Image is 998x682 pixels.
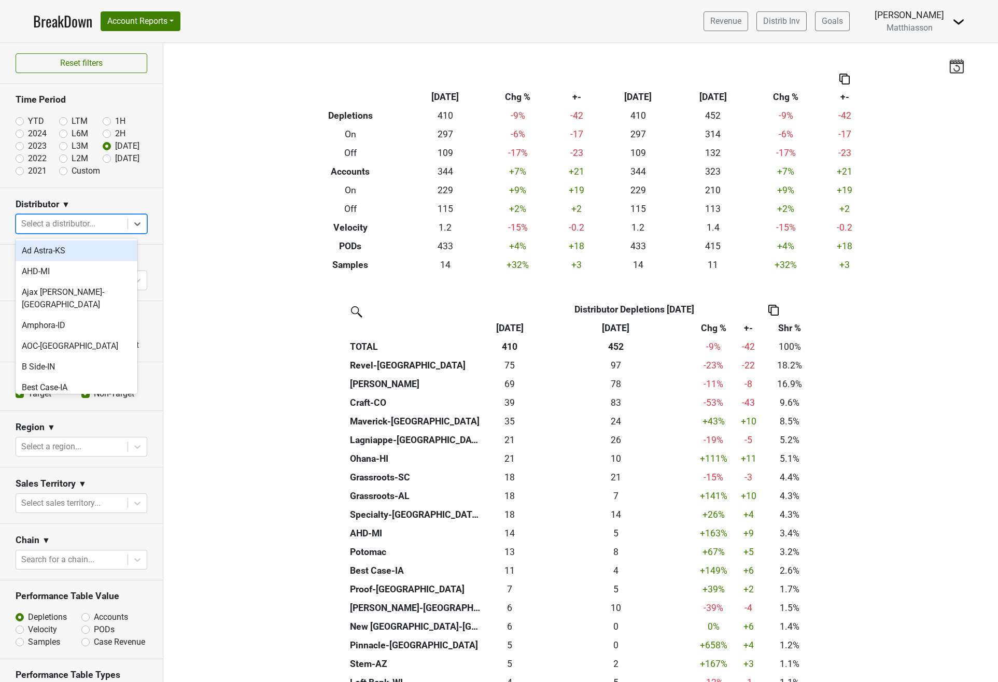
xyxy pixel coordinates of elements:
[537,636,695,655] th: 0.670
[695,636,732,655] td: +658 %
[695,487,732,505] td: +141 %
[539,620,693,633] div: 0
[751,162,821,181] td: +7 %
[676,162,751,181] td: 323
[485,527,534,540] div: 14
[600,162,676,181] td: 344
[765,412,814,431] td: 8.5%
[16,670,147,680] h3: Performance Table Types
[952,16,965,28] img: Dropdown Menu
[483,655,537,673] td: 4.666
[539,359,693,372] div: 97
[539,471,693,484] div: 21
[676,181,751,200] td: 210
[94,623,115,636] label: PODs
[765,505,814,524] td: 4.3%
[765,561,814,580] td: 2.6%
[483,580,537,599] td: 7.167
[765,543,814,561] td: 3.2%
[16,535,39,546] h3: Chain
[115,127,125,140] label: 2H
[293,200,407,218] th: Off
[735,657,762,671] div: +3
[78,478,87,490] span: ▼
[485,359,534,372] div: 75
[407,200,483,218] td: 115
[485,471,534,484] div: 18
[600,218,676,237] td: 1.2
[821,255,868,274] td: +3
[537,561,695,580] th: 4.250
[676,144,751,162] td: 132
[735,359,762,372] div: -22
[539,452,693,465] div: 10
[407,125,483,144] td: 297
[293,125,407,144] th: On
[695,561,732,580] td: +149 %
[115,152,139,165] label: [DATE]
[821,218,868,237] td: -0.2
[483,106,553,125] td: -9 %
[600,181,676,200] td: 229
[600,237,676,255] td: 433
[676,218,751,237] td: 1.4
[16,240,137,261] div: Ad Astra-KS
[839,74,850,84] img: Copy to clipboard
[765,375,814,393] td: 16.9%
[751,88,821,106] th: Chg %
[72,115,88,127] label: LTM
[751,106,821,125] td: -9 %
[600,200,676,218] td: 115
[553,255,601,274] td: +3
[293,237,407,255] th: PODs
[16,591,147,602] h3: Performance Table Value
[28,611,67,623] label: Depletions
[94,636,145,648] label: Case Revenue
[553,162,601,181] td: +21
[347,524,483,543] th: AHD-MI
[115,115,125,127] label: 1H
[72,140,88,152] label: L3M
[537,487,695,505] th: 7.334
[483,255,553,274] td: +32 %
[676,200,751,218] td: 113
[407,181,483,200] td: 229
[483,505,537,524] td: 17.5
[553,218,601,237] td: -0.2
[539,545,693,559] div: 8
[765,617,814,636] td: 1.4%
[765,524,814,543] td: 3.4%
[483,88,553,106] th: Chg %
[695,617,732,636] td: 0 %
[293,144,407,162] th: Off
[483,449,537,468] td: 21.1
[751,144,821,162] td: -17 %
[28,152,47,165] label: 2022
[765,356,814,375] td: 18.2%
[72,127,88,140] label: L6M
[16,261,137,282] div: AHD-MI
[765,393,814,412] td: 9.6%
[485,582,534,596] div: 7
[751,255,821,274] td: +32 %
[735,582,762,596] div: +2
[407,144,483,162] td: 109
[485,657,534,671] div: 5
[347,599,483,617] th: [PERSON_NAME]-[GEOGRAPHIC_DATA]
[539,508,693,521] div: 14
[347,505,483,524] th: Specialty-[GEOGRAPHIC_DATA]
[483,144,553,162] td: -17 %
[483,319,537,337] th: Jul '25: activate to sort column ascending
[347,617,483,636] th: New [GEOGRAPHIC_DATA]-[GEOGRAPHIC_DATA]
[539,638,693,652] div: 0
[485,396,534,409] div: 39
[347,468,483,487] th: Grassroots-SC
[347,655,483,673] th: Stem-AZ
[695,319,732,337] th: Chg %: activate to sort column ascending
[695,468,732,487] td: -15 %
[293,181,407,200] th: On
[347,375,483,393] th: [PERSON_NAME]
[485,564,534,577] div: 11
[553,125,601,144] td: -17
[765,487,814,505] td: 4.3%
